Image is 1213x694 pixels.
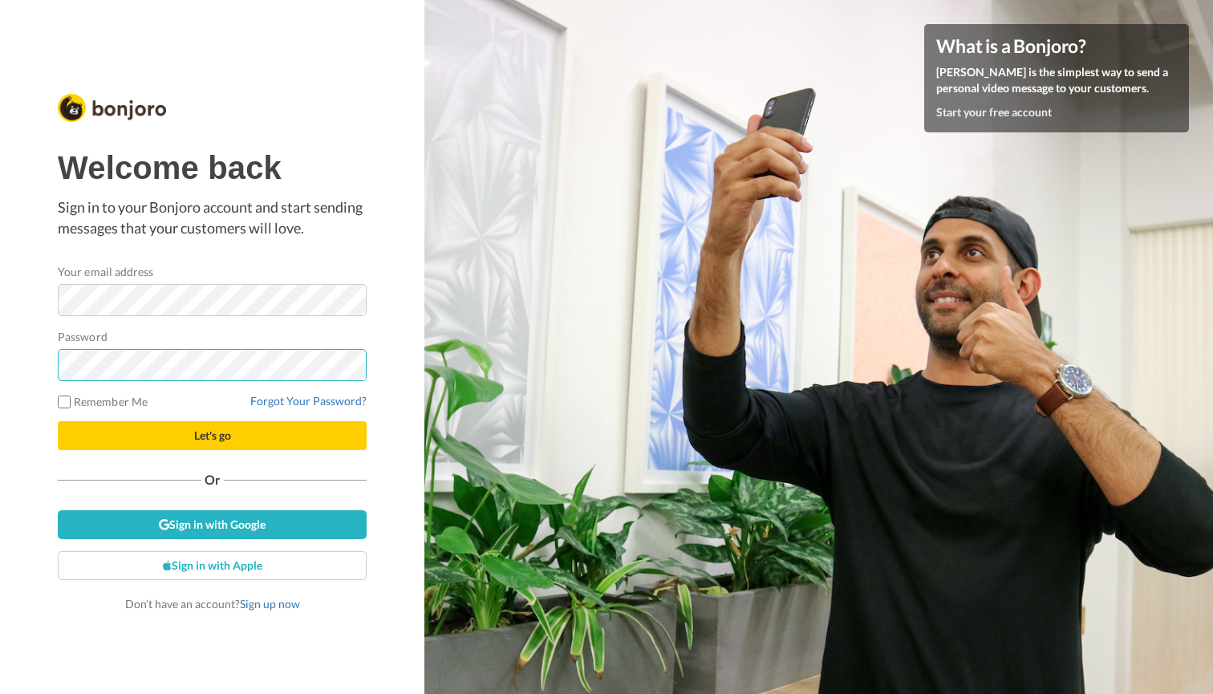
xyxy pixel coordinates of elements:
h4: What is a Bonjoro? [936,36,1177,56]
a: Forgot Your Password? [250,394,367,408]
span: Or [201,474,224,485]
p: [PERSON_NAME] is the simplest way to send a personal video message to your customers. [936,64,1177,96]
a: Sign in with Apple [58,551,367,580]
label: Your email address [58,263,153,280]
p: Sign in to your Bonjoro account and start sending messages that your customers will love. [58,197,367,238]
span: Don’t have an account? [125,597,300,611]
button: Let's go [58,421,367,450]
label: Password [58,328,108,345]
h1: Welcome back [58,150,367,185]
a: Sign up now [240,597,300,611]
span: Let's go [194,428,231,442]
label: Remember Me [58,393,148,410]
a: Start your free account [936,105,1052,119]
a: Sign in with Google [58,510,367,539]
input: Remember Me [58,396,71,408]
